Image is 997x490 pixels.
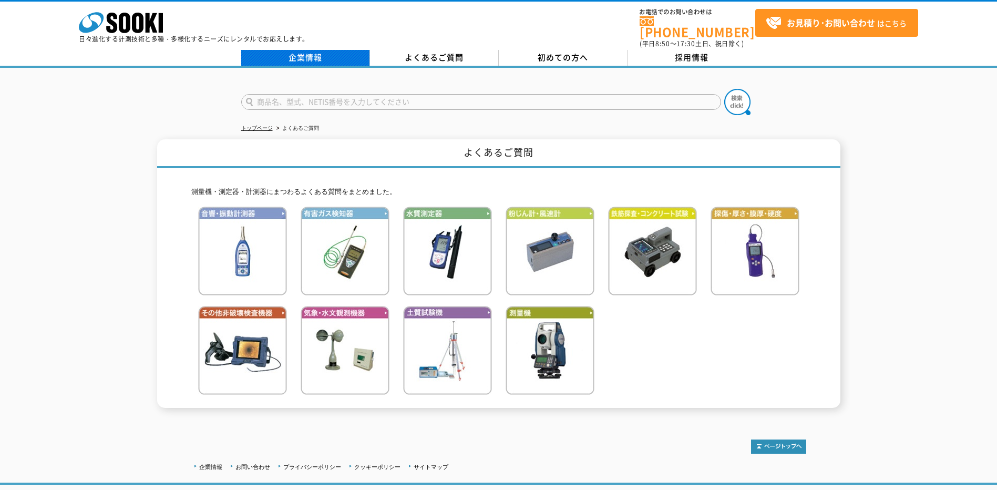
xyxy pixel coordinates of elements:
[241,50,370,66] a: 企業情報
[403,306,492,395] img: 土質試験機
[283,464,341,470] a: プライバシーポリシー
[241,125,273,131] a: トップページ
[640,39,744,48] span: (平日 ～ 土日、祝日除く)
[711,207,799,295] img: 探傷・厚さ・膜厚・硬度
[414,464,448,470] a: サイトマップ
[301,207,389,295] img: 有害ガス検知器
[676,39,695,48] span: 17:30
[628,50,756,66] a: 採用情報
[787,16,875,29] strong: お見積り･お問い合わせ
[640,9,755,15] span: お電話でのお問い合わせは
[724,89,751,115] img: btn_search.png
[241,94,721,110] input: 商品名、型式、NETIS番号を入力してください
[755,9,918,37] a: お見積り･お問い合わせはこちら
[79,36,309,42] p: 日々進化する計測技術と多種・多様化するニーズにレンタルでお応えします。
[608,207,697,295] img: 鉄筋検査・コンクリート試験
[191,187,806,198] p: 測量機・測定器・計測器にまつわるよくある質問をまとめました。
[235,464,270,470] a: お問い合わせ
[198,306,287,395] img: その他非破壊検査機器
[354,464,400,470] a: クッキーポリシー
[506,306,594,395] img: 測量機
[655,39,670,48] span: 8:50
[198,207,287,295] img: 音響・振動計測器
[301,306,389,395] img: 気象・水文観測機器
[157,139,840,168] h1: よくあるご質問
[751,440,806,454] img: トップページへ
[499,50,628,66] a: 初めての方へ
[370,50,499,66] a: よくあるご質問
[403,207,492,295] img: 水質測定器
[506,207,594,295] img: 粉じん計・風速計
[274,123,319,134] li: よくあるご質問
[766,15,907,31] span: はこちら
[538,52,588,63] span: 初めての方へ
[640,16,755,38] a: [PHONE_NUMBER]
[199,464,222,470] a: 企業情報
